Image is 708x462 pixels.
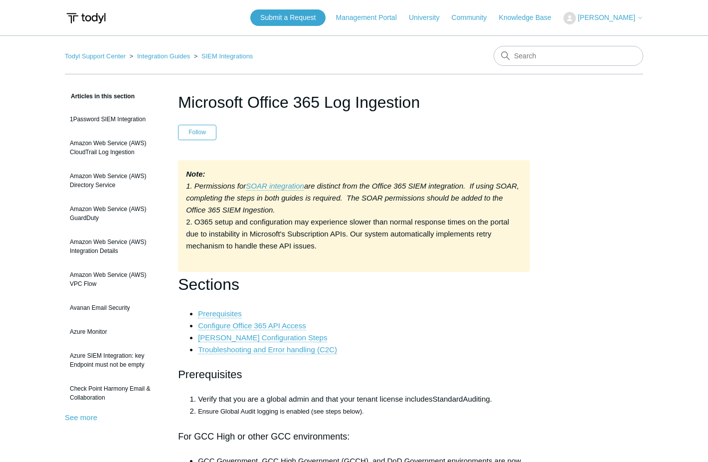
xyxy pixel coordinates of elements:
a: Management Portal [336,12,407,23]
em: 1. Permissions for [186,182,246,190]
a: Knowledge Base [499,12,561,23]
li: SIEM Integrations [192,52,253,60]
button: [PERSON_NAME] [563,12,643,24]
a: Avanan Email Security [65,298,163,317]
strong: Note: [186,170,205,178]
h1: Microsoft Office 365 Log Ingestion [178,90,530,114]
span: Ensure Global Audit logging is enabled (see steps below). [198,408,363,415]
span: For GCC High or other GCC environments: [178,432,350,442]
em: are distinct from the Office 365 SIEM integration. If using SOAR, completing the steps in both gu... [186,182,519,214]
a: Integration Guides [137,52,190,60]
a: See more [65,413,97,422]
img: Todyl Support Center Help Center home page [65,9,107,27]
input: Search [494,46,643,66]
li: Integration Guides [128,52,192,60]
span: Standard [432,395,463,403]
span: Verify that you are a global admin and that your tenant license includes [198,395,432,403]
span: Auditing [463,395,490,403]
a: Configure Office 365 API Access [198,321,306,330]
a: Submit a Request [250,9,326,26]
a: Amazon Web Service (AWS) Integration Details [65,232,163,260]
a: Check Point Harmony Email & Collaboration [65,379,163,407]
a: University [409,12,449,23]
a: Amazon Web Service (AWS) CloudTrail Log Ingestion [65,134,163,162]
div: 2. O365 setup and configuration may experience slower than normal response times on the portal du... [178,160,530,272]
li: Todyl Support Center [65,52,128,60]
h2: Prerequisites [178,366,530,383]
a: SIEM Integrations [201,52,253,60]
a: Azure Monitor [65,322,163,341]
em: SOAR integration [246,182,304,190]
span: [PERSON_NAME] [578,13,635,21]
h1: Sections [178,272,530,297]
button: Follow Article [178,125,216,140]
a: Amazon Web Service (AWS) GuardDuty [65,200,163,228]
a: 1Password SIEM Integration [65,110,163,129]
a: SOAR integration [246,182,304,191]
a: Todyl Support Center [65,52,126,60]
a: Troubleshooting and Error handling (C2C) [198,345,337,354]
span: . [490,395,492,403]
a: Azure SIEM Integration: key Endpoint must not be empty [65,346,163,374]
a: Amazon Web Service (AWS) VPC Flow [65,265,163,293]
a: [PERSON_NAME] Configuration Steps [198,333,327,342]
a: Amazon Web Service (AWS) Directory Service [65,167,163,195]
a: Community [452,12,497,23]
a: Prerequisites [198,309,242,318]
span: Articles in this section [65,93,135,100]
